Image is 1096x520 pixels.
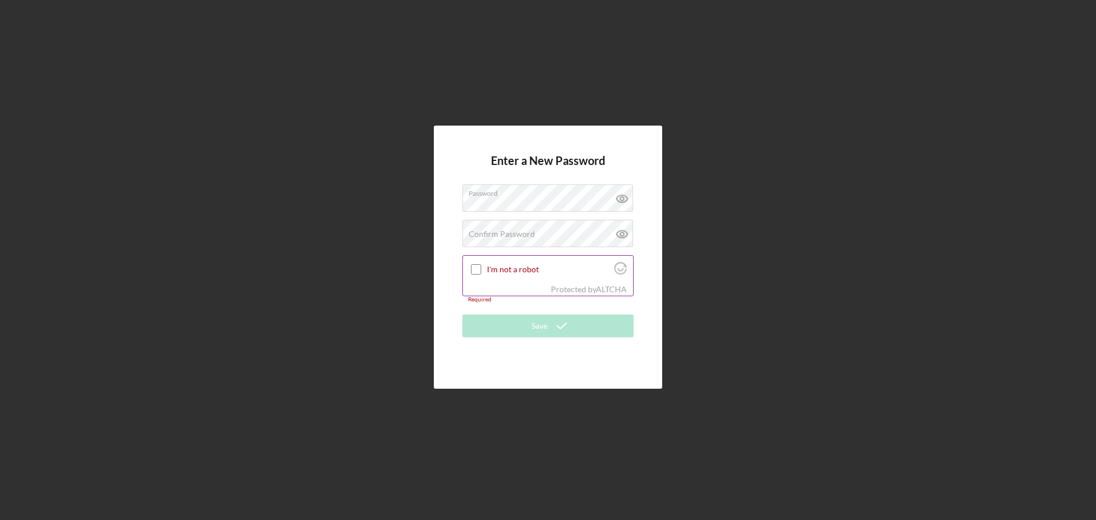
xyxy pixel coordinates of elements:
[596,284,627,294] a: Visit Altcha.org
[551,285,627,294] div: Protected by
[469,229,535,239] label: Confirm Password
[462,315,634,337] button: Save
[469,185,633,197] label: Password
[491,154,605,184] h4: Enter a New Password
[462,296,634,303] div: Required
[614,267,627,276] a: Visit Altcha.org
[531,315,547,337] div: Save
[487,265,611,274] label: I'm not a robot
